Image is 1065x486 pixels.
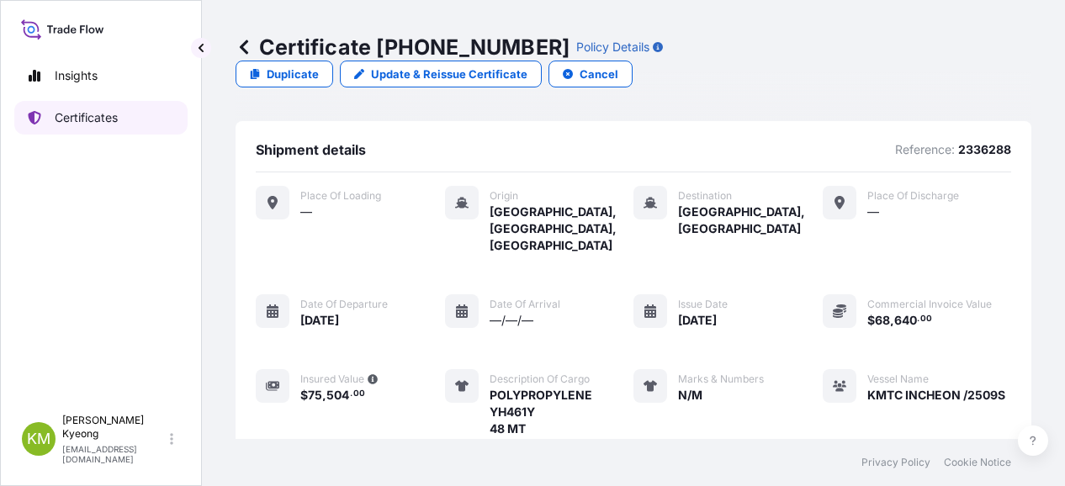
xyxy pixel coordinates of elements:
[867,314,875,326] span: $
[867,387,1005,404] span: KMTC INCHEON /2509S
[490,387,634,471] span: POLYPROPYLENE YH461Y 48 MT H.S.CODE: 3902.10.0000
[678,203,823,237] span: [GEOGRAPHIC_DATA], [GEOGRAPHIC_DATA]
[371,66,527,82] p: Update & Reissue Certificate
[867,203,879,220] span: —
[890,314,894,326] span: ,
[14,101,188,135] a: Certificates
[678,372,764,386] span: Marks & Numbers
[236,34,570,61] p: Certificate [PHONE_NUMBER]
[55,67,98,84] p: Insights
[895,141,955,158] p: Reference:
[894,314,917,326] span: 640
[576,39,649,55] p: Policy Details
[256,141,366,158] span: Shipment details
[678,298,728,311] span: Issue Date
[867,189,959,203] span: Place of discharge
[14,59,188,92] a: Insights
[490,189,518,203] span: Origin
[490,312,533,329] span: —/—/—
[300,372,364,386] span: Insured Value
[308,389,322,401] span: 75
[580,66,618,82] p: Cancel
[350,391,352,397] span: .
[300,203,312,220] span: —
[300,298,388,311] span: Date of departure
[490,372,590,386] span: Description of cargo
[867,298,992,311] span: Commercial Invoice Value
[300,389,308,401] span: $
[267,66,319,82] p: Duplicate
[326,389,349,401] span: 504
[62,444,167,464] p: [EMAIL_ADDRESS][DOMAIN_NAME]
[322,389,326,401] span: ,
[958,141,1011,158] p: 2336288
[340,61,542,87] a: Update & Reissue Certificate
[300,189,381,203] span: Place of Loading
[490,203,634,254] span: [GEOGRAPHIC_DATA], [GEOGRAPHIC_DATA], [GEOGRAPHIC_DATA]
[678,387,702,404] span: N/M
[236,61,333,87] a: Duplicate
[861,456,930,469] a: Privacy Policy
[867,372,929,386] span: Vessel Name
[917,316,919,322] span: .
[62,414,167,441] p: [PERSON_NAME] Kyeong
[944,456,1011,469] a: Cookie Notice
[55,109,118,126] p: Certificates
[875,314,890,326] span: 68
[678,189,732,203] span: Destination
[920,316,932,322] span: 00
[27,431,50,447] span: KM
[353,391,365,397] span: 00
[678,312,717,329] span: [DATE]
[300,312,339,329] span: [DATE]
[548,61,633,87] button: Cancel
[490,298,560,311] span: Date of arrival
